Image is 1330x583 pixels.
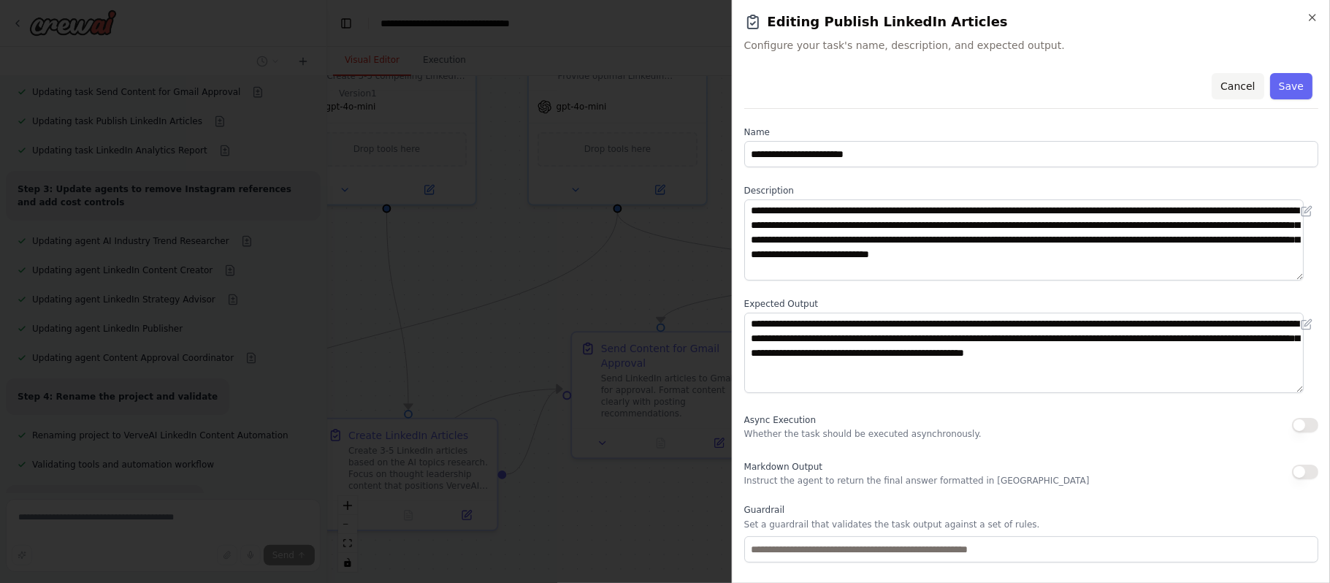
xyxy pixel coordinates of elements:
[1298,316,1315,333] button: Open in editor
[1212,73,1264,99] button: Cancel
[744,298,1318,310] label: Expected Output
[744,12,1318,32] h2: Editing Publish LinkedIn Articles
[744,126,1318,138] label: Name
[744,185,1318,197] label: Description
[744,475,1090,487] p: Instruct the agent to return the final answer formatted in [GEOGRAPHIC_DATA]
[744,415,816,425] span: Async Execution
[744,462,822,472] span: Markdown Output
[744,38,1318,53] span: Configure your task's name, description, and expected output.
[744,504,1318,516] label: Guardrail
[744,428,982,440] p: Whether the task should be executed asynchronously.
[744,519,1318,530] p: Set a guardrail that validates the task output against a set of rules.
[1270,73,1312,99] button: Save
[1298,202,1315,220] button: Open in editor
